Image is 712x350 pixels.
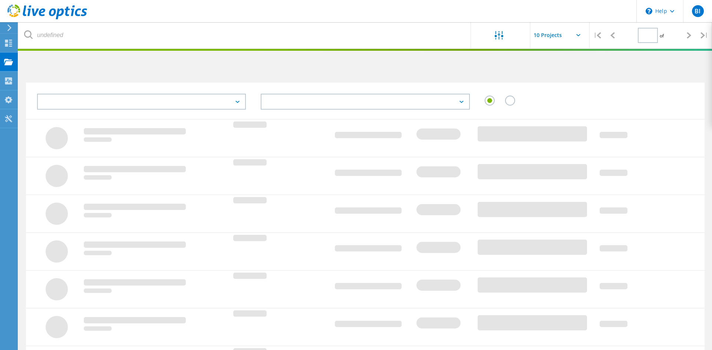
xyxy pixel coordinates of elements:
span: of [660,33,664,39]
span: BI [695,8,701,14]
svg: \n [646,8,652,14]
input: undefined [19,22,471,48]
div: | [697,22,712,49]
a: Live Optics Dashboard [7,16,87,21]
div: | [590,22,605,49]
